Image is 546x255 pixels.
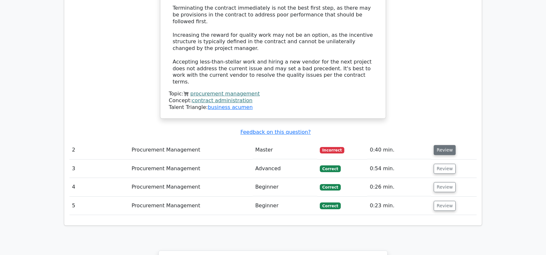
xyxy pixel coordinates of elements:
[253,160,317,178] td: Advanced
[367,160,431,178] td: 0:54 min.
[129,160,253,178] td: Procurement Management
[192,97,253,103] a: contract administration
[253,197,317,215] td: Beginner
[434,182,456,192] button: Review
[169,91,377,97] div: Topic:
[69,141,129,159] td: 2
[367,197,431,215] td: 0:23 min.
[320,202,341,209] span: Correct
[69,178,129,196] td: 4
[434,201,456,211] button: Review
[190,91,260,97] a: procurement management
[129,178,253,196] td: Procurement Management
[169,91,377,111] div: Talent Triangle:
[129,141,253,159] td: Procurement Management
[434,164,456,174] button: Review
[208,104,253,110] a: business acumen
[69,197,129,215] td: 5
[320,184,341,191] span: Correct
[320,147,345,153] span: Incorrect
[253,141,317,159] td: Master
[253,178,317,196] td: Beginner
[434,145,456,155] button: Review
[367,178,431,196] td: 0:26 min.
[320,165,341,172] span: Correct
[129,197,253,215] td: Procurement Management
[240,129,311,135] a: Feedback on this question?
[169,97,377,104] div: Concept:
[69,160,129,178] td: 3
[367,141,431,159] td: 0:40 min.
